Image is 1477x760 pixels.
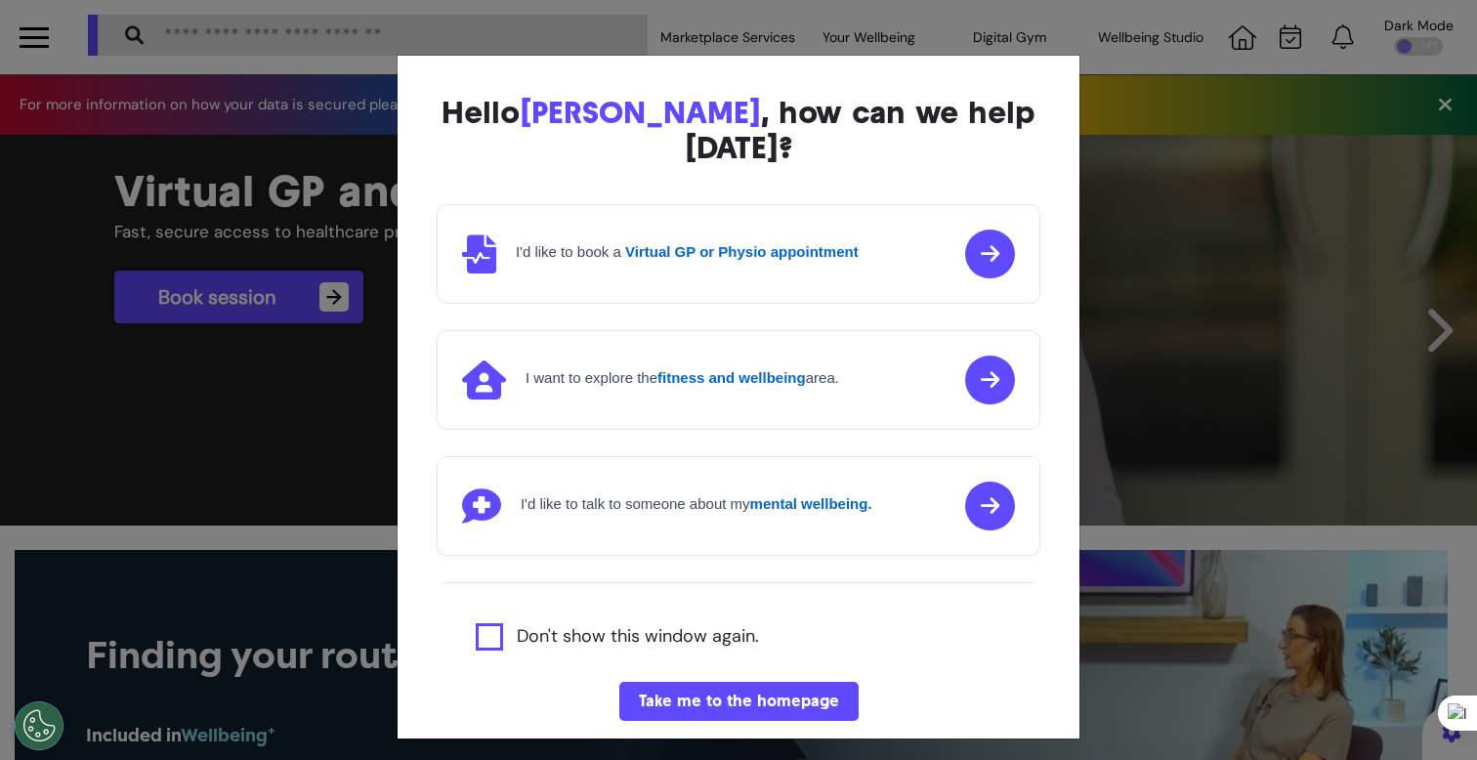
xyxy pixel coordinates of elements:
[520,94,761,131] span: [PERSON_NAME]
[619,682,859,721] button: Take me to the homepage
[517,623,759,651] label: Don't show this window again.
[526,369,839,387] h4: I want to explore the area.
[516,243,859,261] h4: I'd like to book a
[15,701,63,750] button: Open Preferences
[625,243,859,260] strong: Virtual GP or Physio appointment
[657,369,806,386] strong: fitness and wellbeing
[521,495,872,513] h4: I'd like to talk to someone about my
[476,623,503,651] input: Agree to privacy policy
[437,95,1040,165] div: Hello , how can we help [DATE]?
[750,495,872,512] strong: mental wellbeing.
